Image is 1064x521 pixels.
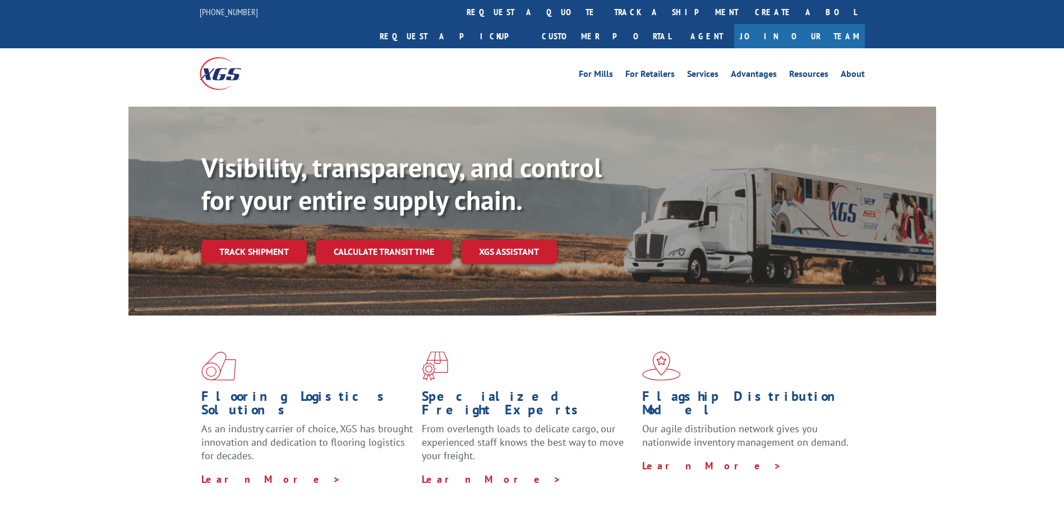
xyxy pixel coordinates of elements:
img: xgs-icon-focused-on-flooring-red [422,351,448,381]
span: Our agile distribution network gives you nationwide inventory management on demand. [642,422,849,449]
a: Agent [679,24,734,48]
a: Request a pickup [371,24,533,48]
a: Learn More > [201,473,341,486]
a: Learn More > [642,459,782,472]
b: Visibility, transparency, and control for your entire supply chain. [201,150,602,217]
a: [PHONE_NUMBER] [200,6,258,17]
h1: Flagship Distribution Model [642,390,854,422]
a: About [841,70,865,82]
img: xgs-icon-flagship-distribution-model-red [642,351,681,381]
h1: Specialized Freight Experts [422,390,634,422]
img: xgs-icon-total-supply-chain-intelligence-red [201,351,236,381]
a: Calculate transit time [316,240,452,264]
a: Track shipment [201,240,307,263]
a: For Mills [579,70,613,82]
a: Services [687,70,718,82]
h1: Flooring Logistics Solutions [201,390,413,422]
p: From overlength loads to delicate cargo, our experienced staff knows the best way to move your fr... [422,422,634,472]
a: Customer Portal [533,24,679,48]
a: For Retailers [625,70,675,82]
a: Resources [789,70,828,82]
a: XGS ASSISTANT [461,240,557,264]
a: Join Our Team [734,24,865,48]
span: As an industry carrier of choice, XGS has brought innovation and dedication to flooring logistics... [201,422,413,462]
a: Learn More > [422,473,561,486]
a: Advantages [731,70,777,82]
